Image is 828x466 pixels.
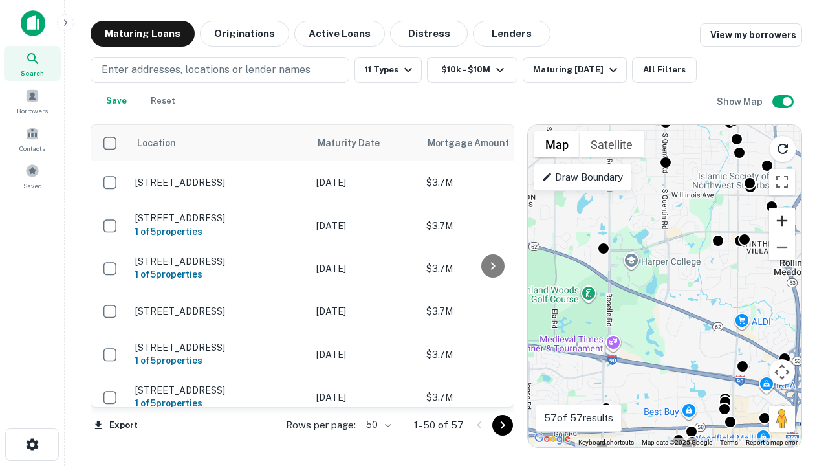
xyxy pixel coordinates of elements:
[427,57,517,83] button: $10k - $10M
[763,362,828,425] iframe: Chat Widget
[700,23,802,47] a: View my borrowers
[23,181,42,191] span: Saved
[135,267,303,282] h6: 1 of 5 properties
[769,359,795,385] button: Map camera controls
[4,83,61,118] a: Borrowers
[642,439,712,446] span: Map data ©2025 Google
[142,88,184,114] button: Reset
[21,10,45,36] img: capitalize-icon.png
[544,410,613,426] p: 57 of 57 results
[414,417,464,433] p: 1–50 of 57
[91,21,195,47] button: Maturing Loans
[135,342,303,353] p: [STREET_ADDRESS]
[21,68,44,78] span: Search
[316,390,413,405] p: [DATE]
[316,219,413,233] p: [DATE]
[426,175,556,190] p: $3.7M
[17,105,48,116] span: Borrowers
[533,62,621,78] div: Maturing [DATE]
[135,305,303,317] p: [STREET_ADDRESS]
[136,135,176,151] span: Location
[769,234,795,260] button: Zoom out
[531,430,574,447] a: Open this area in Google Maps (opens a new window)
[578,438,634,447] button: Keyboard shortcuts
[769,208,795,234] button: Zoom in
[318,135,397,151] span: Maturity Date
[361,416,393,434] div: 50
[316,261,413,276] p: [DATE]
[720,439,738,446] a: Terms (opens in new tab)
[4,159,61,194] a: Saved
[135,225,303,239] h6: 1 of 5 properties
[580,131,644,157] button: Show satellite imagery
[135,384,303,396] p: [STREET_ADDRESS]
[200,21,289,47] button: Originations
[135,177,303,188] p: [STREET_ADDRESS]
[316,348,413,362] p: [DATE]
[428,135,526,151] span: Mortgage Amount
[19,143,45,153] span: Contacts
[310,125,420,161] th: Maturity Date
[354,57,422,83] button: 11 Types
[531,430,574,447] img: Google
[746,439,798,446] a: Report a map error
[523,57,627,83] button: Maturing [DATE]
[769,169,795,195] button: Toggle fullscreen view
[426,348,556,362] p: $3.7M
[135,212,303,224] p: [STREET_ADDRESS]
[316,175,413,190] p: [DATE]
[286,417,356,433] p: Rows per page:
[426,304,556,318] p: $3.7M
[135,353,303,368] h6: 1 of 5 properties
[390,21,468,47] button: Distress
[426,261,556,276] p: $3.7M
[492,415,513,436] button: Go to next page
[426,219,556,233] p: $3.7M
[420,125,562,161] th: Mortgage Amount
[96,88,137,114] button: Save your search to get updates of matches that match your search criteria.
[473,21,550,47] button: Lenders
[4,46,61,81] a: Search
[534,131,580,157] button: Show street map
[102,62,310,78] p: Enter addresses, locations or lender names
[4,121,61,156] a: Contacts
[91,57,349,83] button: Enter addresses, locations or lender names
[426,390,556,405] p: $3.7M
[91,416,141,435] button: Export
[135,256,303,267] p: [STREET_ADDRESS]
[717,94,765,109] h6: Show Map
[528,125,801,447] div: 0 0
[294,21,385,47] button: Active Loans
[542,170,623,185] p: Draw Boundary
[769,135,796,162] button: Reload search area
[129,125,310,161] th: Location
[135,396,303,410] h6: 1 of 5 properties
[316,304,413,318] p: [DATE]
[632,57,697,83] button: All Filters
